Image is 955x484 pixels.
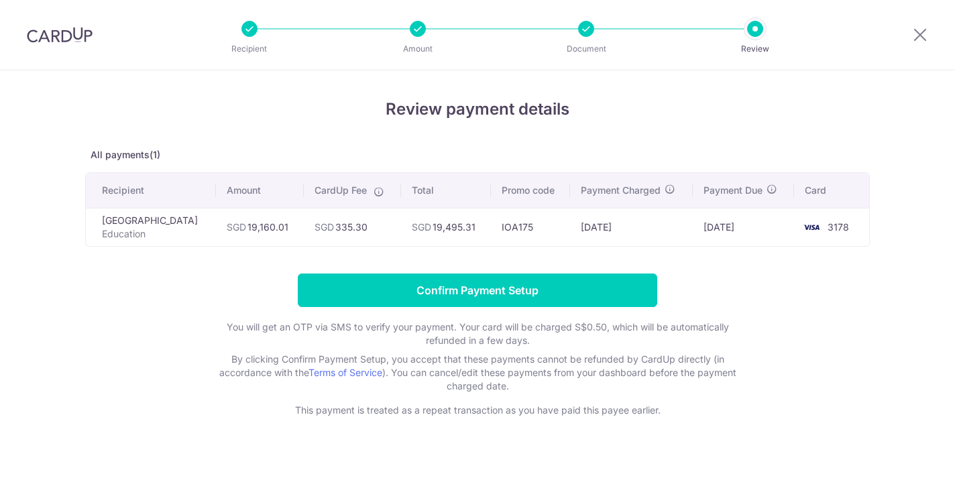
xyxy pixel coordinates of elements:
span: Payment Due [704,184,763,197]
p: Document [537,42,636,56]
p: By clicking Confirm Payment Setup, you accept that these payments cannot be refunded by CardUp di... [209,353,746,393]
th: Total [401,173,492,208]
span: 3178 [828,221,849,233]
span: SGD [412,221,431,233]
a: Terms of Service [308,367,382,378]
span: SGD [227,221,246,233]
td: [DATE] [693,208,794,246]
img: CardUp [27,27,93,43]
span: SGD [315,221,334,233]
p: Recipient [200,42,299,56]
p: Review [706,42,805,56]
th: Recipient [86,173,216,208]
p: All payments(1) [85,148,870,162]
td: IOA175 [491,208,570,246]
td: [DATE] [570,208,693,246]
span: CardUp Fee [315,184,367,197]
th: Amount [216,173,304,208]
p: Education [102,227,205,241]
td: [GEOGRAPHIC_DATA] [86,208,216,246]
input: Confirm Payment Setup [298,274,657,307]
h4: Review payment details [85,97,870,121]
p: You will get an OTP via SMS to verify your payment. Your card will be charged S$0.50, which will ... [209,320,746,347]
td: 19,495.31 [401,208,492,246]
th: Card [794,173,869,208]
p: This payment is treated as a repeat transaction as you have paid this payee earlier. [209,404,746,417]
th: Promo code [491,173,570,208]
span: Payment Charged [581,184,661,197]
td: 19,160.01 [216,208,304,246]
img: <span class="translation_missing" title="translation missing: en.account_steps.new_confirm_form.b... [798,219,825,235]
p: Amount [368,42,467,56]
td: 335.30 [304,208,400,246]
